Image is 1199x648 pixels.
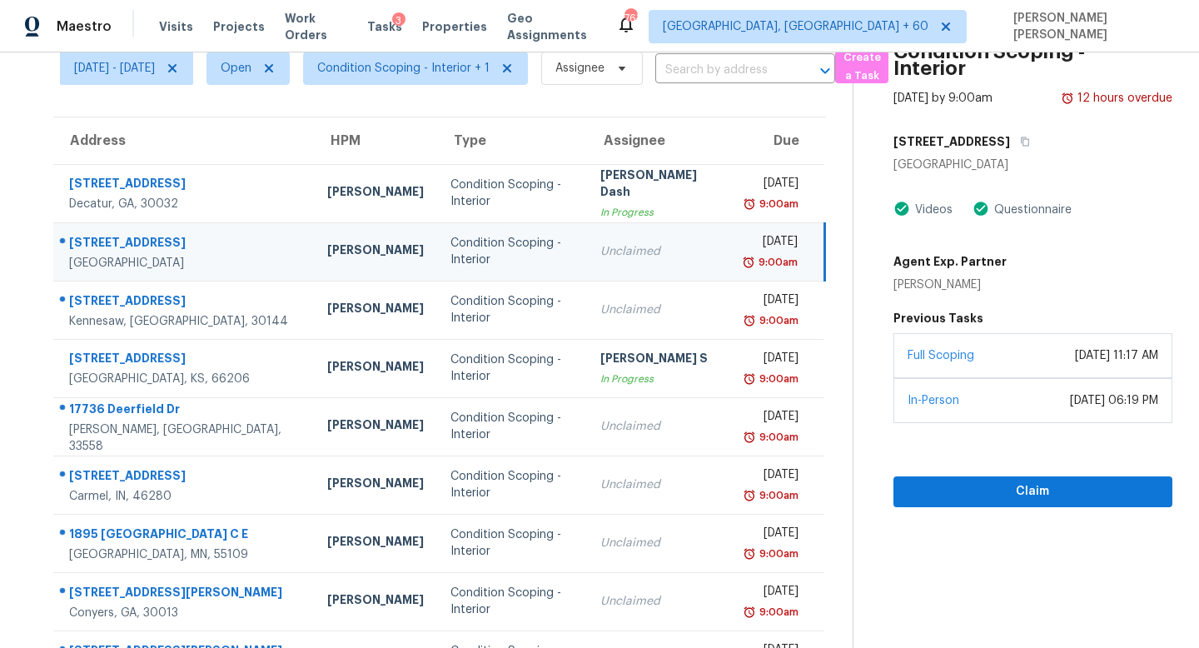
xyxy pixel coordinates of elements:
[1070,392,1158,409] div: [DATE] 06:19 PM
[893,200,910,217] img: Artifact Present Icon
[746,292,799,312] div: [DATE]
[327,183,424,204] div: [PERSON_NAME]
[69,292,301,313] div: [STREET_ADDRESS]
[743,312,756,329] img: Overdue Alarm Icon
[69,401,301,421] div: 17736 Deerfield Dr
[600,535,719,551] div: Unclaimed
[746,350,799,371] div: [DATE]
[1007,10,1174,43] span: [PERSON_NAME] [PERSON_NAME]
[600,302,719,318] div: Unclaimed
[587,117,733,164] th: Assignee
[1074,90,1172,107] div: 12 hours overdue
[327,358,424,379] div: [PERSON_NAME]
[450,235,574,268] div: Condition Scoping - Interior
[69,196,301,212] div: Decatur, GA, 30032
[450,293,574,326] div: Condition Scoping - Interior
[973,200,989,217] img: Artifact Present Icon
[743,546,756,562] img: Overdue Alarm Icon
[327,300,424,321] div: [PERSON_NAME]
[285,10,347,43] span: Work Orders
[57,18,112,35] span: Maestro
[450,177,574,210] div: Condition Scoping - Interior
[756,487,799,504] div: 9:00am
[69,234,301,255] div: [STREET_ADDRESS]
[69,467,301,488] div: [STREET_ADDRESS]
[742,254,755,271] img: Overdue Alarm Icon
[600,476,719,493] div: Unclaimed
[743,196,756,212] img: Overdue Alarm Icon
[327,533,424,554] div: [PERSON_NAME]
[843,48,880,87] span: Create a Task
[69,350,301,371] div: [STREET_ADDRESS]
[69,584,301,605] div: [STREET_ADDRESS][PERSON_NAME]
[746,466,799,487] div: [DATE]
[893,277,1007,293] div: [PERSON_NAME]
[756,196,799,212] div: 9:00am
[989,202,1072,218] div: Questionnaire
[1061,90,1074,107] img: Overdue Alarm Icon
[743,429,756,446] img: Overdue Alarm Icon
[69,546,301,563] div: [GEOGRAPHIC_DATA], MN, 55109
[756,604,799,621] div: 9:00am
[392,12,405,29] div: 3
[755,254,798,271] div: 9:00am
[555,60,604,77] span: Assignee
[213,18,265,35] span: Projects
[450,526,574,560] div: Condition Scoping - Interior
[69,313,301,330] div: Kennesaw, [GEOGRAPHIC_DATA], 30144
[910,202,953,218] div: Videos
[746,408,799,429] div: [DATE]
[437,117,587,164] th: Type
[450,410,574,443] div: Condition Scoping - Interior
[756,371,799,387] div: 9:00am
[69,605,301,621] div: Conyers, GA, 30013
[663,18,928,35] span: [GEOGRAPHIC_DATA], [GEOGRAPHIC_DATA] + 60
[756,546,799,562] div: 9:00am
[756,429,799,446] div: 9:00am
[327,475,424,496] div: [PERSON_NAME]
[422,18,487,35] span: Properties
[450,468,574,501] div: Condition Scoping - Interior
[69,421,301,455] div: [PERSON_NAME], [GEOGRAPHIC_DATA], 33558
[159,18,193,35] span: Visits
[600,418,719,435] div: Unclaimed
[746,233,798,254] div: [DATE]
[69,371,301,387] div: [GEOGRAPHIC_DATA], KS, 66206
[908,350,974,361] a: Full Scoping
[655,57,789,83] input: Search by address
[53,117,314,164] th: Address
[1075,347,1158,364] div: [DATE] 11:17 AM
[893,43,1132,77] h2: Condition Scoping - Interior
[908,395,959,406] a: In-Person
[756,312,799,329] div: 9:00am
[893,90,993,107] div: [DATE] by 9:00am
[835,51,888,83] button: Create a Task
[600,167,719,204] div: [PERSON_NAME] Dash
[600,243,719,260] div: Unclaimed
[507,10,596,43] span: Geo Assignments
[743,487,756,504] img: Overdue Alarm Icon
[600,593,719,610] div: Unclaimed
[327,416,424,437] div: [PERSON_NAME]
[69,488,301,505] div: Carmel, IN, 46280
[69,526,301,546] div: 1895 [GEOGRAPHIC_DATA] C E
[893,476,1172,507] button: Claim
[600,371,719,387] div: In Progress
[69,255,301,272] div: [GEOGRAPHIC_DATA]
[600,350,719,371] div: [PERSON_NAME] S
[813,59,837,82] button: Open
[893,310,1172,326] h5: Previous Tasks
[893,157,1172,173] div: [GEOGRAPHIC_DATA]
[907,481,1159,502] span: Claim
[600,204,719,221] div: In Progress
[746,525,799,546] div: [DATE]
[893,253,1007,270] h5: Agent Exp. Partner
[733,117,825,164] th: Due
[317,60,490,77] span: Condition Scoping - Interior + 1
[367,21,402,32] span: Tasks
[327,591,424,612] div: [PERSON_NAME]
[893,133,1010,150] h5: [STREET_ADDRESS]
[327,242,424,262] div: [PERSON_NAME]
[624,10,636,27] div: 763
[746,175,799,196] div: [DATE]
